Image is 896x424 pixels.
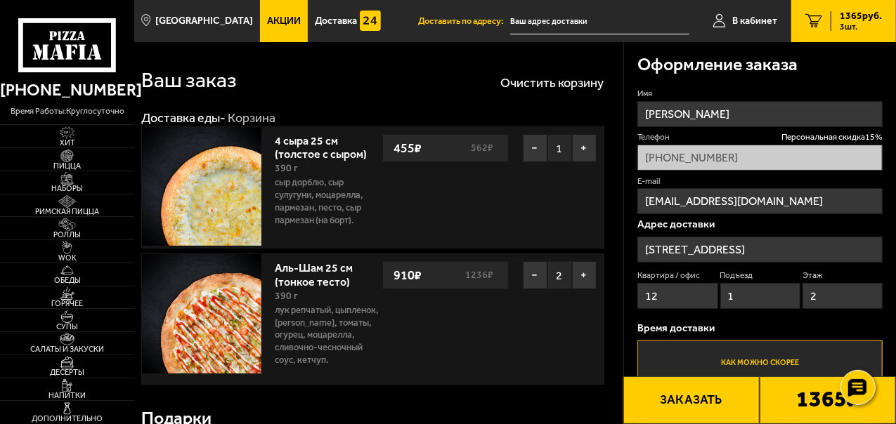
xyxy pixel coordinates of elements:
a: 4 сыра 25 см (толстое с сыром) [275,130,382,161]
button: − [523,134,547,162]
label: E-mail [637,175,883,187]
strong: 910 ₽ [390,262,425,289]
strong: 455 ₽ [390,135,425,161]
h3: Оформление заказа [637,56,798,74]
a: Аль-Шам 25 см (тонкое тесто) [275,257,365,288]
span: 390 г [275,162,299,174]
p: Адрес доставки [637,219,883,230]
input: +7 ( [637,145,883,171]
label: Имя [637,88,883,100]
input: Имя [637,101,883,127]
span: Россия, Санкт-Петербург, проспект Науки, 42 [510,8,689,34]
s: 1236 ₽ [464,270,501,280]
button: + [572,261,597,289]
p: Время доставки [637,323,883,333]
span: 3 шт. [840,22,882,31]
span: [GEOGRAPHIC_DATA] [156,16,254,26]
button: Заказать [623,376,760,424]
span: Доставить по адресу: [418,17,510,26]
input: Ваш адрес доставки [510,8,689,34]
div: Корзина [228,110,275,126]
s: 562 ₽ [469,143,501,153]
span: В кабинет [732,16,777,26]
h1: Ваш заказ [141,70,237,91]
span: 2 [547,261,572,289]
input: @ [637,188,883,214]
span: Персональная скидка 15 % [781,131,883,143]
b: 1365 ₽ [796,388,859,413]
button: Очистить корзину [501,77,604,89]
img: 15daf4d41897b9f0e9f617042186c801.svg [360,11,381,32]
label: Как можно скорее [637,340,883,385]
label: Квартира / офис [637,270,718,281]
span: 1 [547,134,572,162]
label: Этаж [803,270,883,281]
label: Телефон [637,131,883,143]
span: 1365 руб. [840,11,882,21]
span: 390 г [275,290,299,302]
button: + [572,134,597,162]
span: Акции [267,16,301,26]
label: Подъезд [720,270,800,281]
p: сыр дорблю, сыр сулугуни, моцарелла, пармезан, песто, сыр пармезан (на борт). [275,176,382,227]
span: Доставка [315,16,357,26]
a: Доставка еды- [141,110,226,126]
button: − [523,261,547,289]
p: лук репчатый, цыпленок, [PERSON_NAME], томаты, огурец, моцарелла, сливочно-чесночный соус, кетчуп. [275,304,382,367]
